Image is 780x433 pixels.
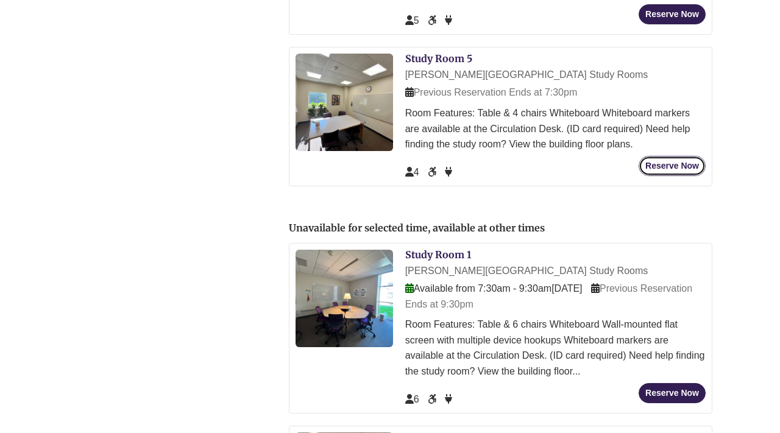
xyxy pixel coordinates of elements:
[405,283,583,294] span: Available from 7:30am - 9:30am[DATE]
[428,167,439,177] span: Accessible Seat/Space
[639,156,706,176] button: Reserve Now
[405,248,471,261] a: Study Room 1
[639,4,706,24] button: Reserve Now
[289,223,712,234] h2: Unavailable for selected time, available at other times
[405,87,578,97] span: Previous Reservation Ends at 7:30pm
[445,394,452,404] span: Power Available
[445,15,452,26] span: Power Available
[405,263,706,279] div: [PERSON_NAME][GEOGRAPHIC_DATA] Study Rooms
[296,250,393,347] img: Study Room 1
[405,52,472,65] a: Study Room 5
[428,394,439,404] span: Accessible Seat/Space
[639,383,706,403] button: Reserve Now
[405,67,706,83] div: [PERSON_NAME][GEOGRAPHIC_DATA] Study Rooms
[405,167,419,177] span: The capacity of this space
[405,15,419,26] span: The capacity of this space
[405,317,706,379] div: Room Features: Table & 6 chairs Whiteboard Wall-mounted flat screen with multiple device hookups ...
[405,105,706,152] div: Room Features: Table & 4 chairs Whiteboard Whiteboard markers are available at the Circulation De...
[428,15,439,26] span: Accessible Seat/Space
[405,394,419,404] span: The capacity of this space
[296,54,393,151] img: Study Room 5
[405,283,692,309] span: Previous Reservation Ends at 9:30pm
[445,167,452,177] span: Power Available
